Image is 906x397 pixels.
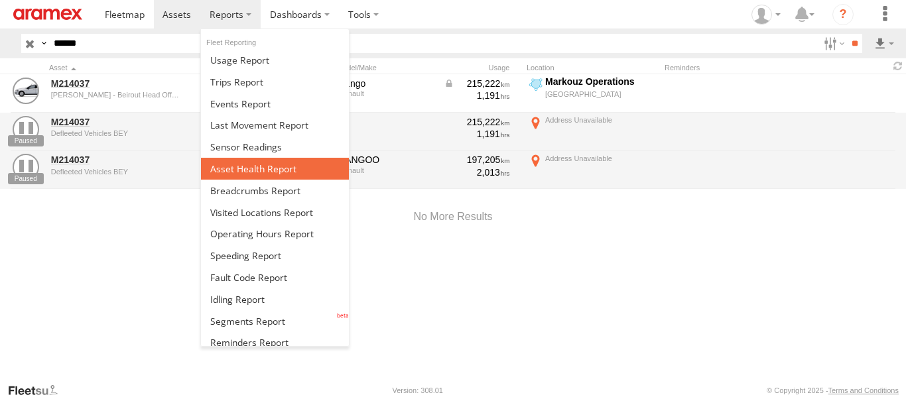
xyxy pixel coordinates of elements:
label: Search Filter Options [818,34,847,53]
a: Sensor Readings [201,136,349,158]
label: Export results as... [873,34,895,53]
a: Visit our Website [7,384,68,397]
div: KANGOO [339,154,434,166]
a: View Asset Details [13,154,39,180]
div: Click to Sort [49,63,182,72]
label: Click to View Current Location [527,76,659,111]
div: 2,013 [444,166,510,178]
a: M214037 [51,116,180,128]
div: Renault [339,89,434,97]
i: ? [832,4,854,25]
a: Full Events Report [201,93,349,115]
a: View Asset Details [13,116,39,142]
a: Fleet Speed Report [201,245,349,266]
span: Refresh [890,60,906,72]
div: 197,205 [444,154,510,166]
div: [GEOGRAPHIC_DATA] [545,89,657,99]
div: Mazen Siblini [747,5,785,25]
a: Visited Locations Report [201,201,349,223]
a: Idling Report [201,288,349,310]
div: Usage [442,63,521,72]
a: M214037 [51,78,180,89]
div: Renault [339,166,434,174]
div: Markouz Operations [545,76,657,87]
div: 215,222 [444,116,510,128]
a: Reminders Report [201,332,349,354]
div: Location [527,63,659,72]
label: Search Query [38,34,49,53]
a: View Asset Details [13,78,39,104]
div: Model/Make [337,63,436,72]
div: 1,191 [444,128,510,140]
a: Trips Report [201,71,349,93]
a: Asset Health Report [201,158,349,180]
div: Reminders [665,63,783,72]
a: View Asset with Fault/s [189,154,238,186]
label: Click to View Current Location [527,114,659,150]
a: M214037 [51,154,180,166]
img: aramex-logo.svg [13,9,82,20]
div: 1,191 [444,89,510,101]
a: Segments Report [201,310,349,332]
div: undefined [51,129,180,137]
div: © Copyright 2025 - [767,386,899,394]
a: Asset Operating Hours Report [201,223,349,245]
a: Usage Report [201,49,349,71]
div: undefined [51,91,180,99]
a: Last Movement Report [201,114,349,136]
div: Version: 308.01 [393,386,443,394]
div: undefined [51,168,180,176]
div: Data from Vehicle CANbus [444,78,510,89]
label: Click to View Current Location [527,152,659,188]
a: Terms and Conditions [828,386,899,394]
a: Fault Code Report [201,266,349,288]
a: Breadcrumbs Report [201,180,349,201]
div: Kango [339,78,434,89]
